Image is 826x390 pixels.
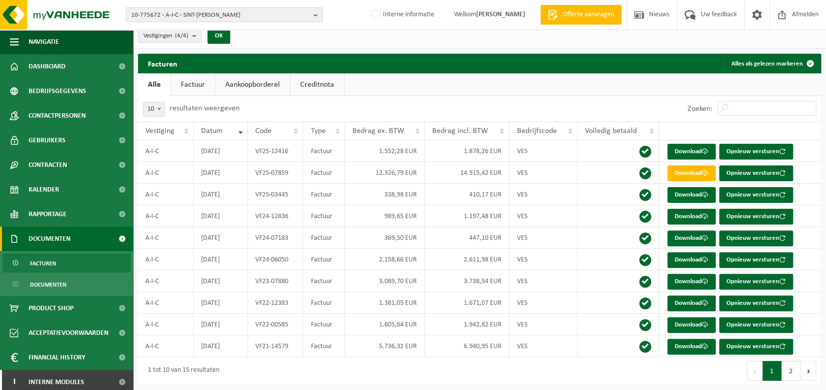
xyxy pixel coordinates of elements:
[345,335,425,357] td: 5.736,32 EUR
[255,127,272,135] span: Code
[345,205,425,227] td: 989,65 EUR
[138,162,194,184] td: A-I-C
[248,292,304,314] td: VF22-12383
[143,102,165,117] span: 10
[29,296,73,321] span: Product Shop
[723,54,820,73] button: Alles als gelezen markeren
[29,79,86,103] span: Bedrijfsgegevens
[345,227,425,249] td: 369,50 EUR
[138,227,194,249] td: A-I-C
[345,292,425,314] td: 1.381,05 EUR
[194,205,248,227] td: [DATE]
[303,184,344,205] td: Factuur
[425,140,509,162] td: 1.878,26 EUR
[540,5,621,25] a: Offerte aanvragen
[2,254,131,272] a: Facturen
[667,252,716,268] a: Download
[476,11,525,18] strong: [PERSON_NAME]
[719,339,793,355] button: Opnieuw versturen
[509,292,577,314] td: VES
[138,335,194,357] td: A-I-C
[2,275,131,293] a: Documenten
[29,227,70,251] span: Documenten
[303,205,344,227] td: Factuur
[138,28,202,43] button: Vestigingen(4/4)
[585,127,637,135] span: Volledig betaald
[248,227,304,249] td: VF24-07183
[509,314,577,335] td: VES
[719,165,793,181] button: Opnieuw versturen
[194,249,248,270] td: [DATE]
[303,292,344,314] td: Factuur
[425,184,509,205] td: 410,17 EUR
[248,335,304,357] td: VF21-14579
[719,252,793,268] button: Opnieuw versturen
[345,249,425,270] td: 2.158,66 EUR
[425,227,509,249] td: 447,10 EUR
[29,153,67,177] span: Contracten
[425,249,509,270] td: 2.611,98 EUR
[194,335,248,357] td: [DATE]
[207,28,230,44] button: OK
[171,73,215,96] a: Factuur
[509,205,577,227] td: VES
[345,140,425,162] td: 1.552,28 EUR
[425,292,509,314] td: 1.671,07 EUR
[138,54,187,73] h2: Facturen
[667,165,716,181] a: Download
[215,73,290,96] a: Aankoopborderel
[194,227,248,249] td: [DATE]
[248,162,304,184] td: VF25-07859
[138,292,194,314] td: A-I-C
[248,184,304,205] td: VF25-03445
[688,105,712,113] label: Zoeken:
[138,140,194,162] td: A-I-C
[194,140,248,162] td: [DATE]
[509,227,577,249] td: VES
[138,73,171,96] a: Alle
[345,270,425,292] td: 3.089,70 EUR
[143,102,164,116] span: 10
[131,8,310,23] span: 10-775672 - A-I-C - SINT-[PERSON_NAME]
[747,361,762,381] button: Previous
[509,162,577,184] td: VES
[248,140,304,162] td: VF25-12416
[303,314,344,335] td: Factuur
[303,335,344,357] td: Factuur
[509,270,577,292] td: VES
[29,54,66,79] span: Dashboard
[29,345,85,370] span: Financial History
[509,184,577,205] td: VES
[667,230,716,246] a: Download
[143,362,219,380] div: 1 tot 10 van 15 resultaten
[667,317,716,333] a: Download
[667,144,716,160] a: Download
[425,205,509,227] td: 1.197,48 EUR
[560,10,617,20] span: Offerte aanvragen
[369,7,434,22] label: Interne informatie
[29,30,59,54] span: Navigatie
[801,361,816,381] button: Next
[782,361,801,381] button: 2
[248,314,304,335] td: VF22-00585
[509,140,577,162] td: VES
[175,32,188,39] count: (4/4)
[248,205,304,227] td: VF24-12836
[138,249,194,270] td: A-I-C
[29,103,86,128] span: Contactpersonen
[29,177,59,202] span: Kalender
[719,295,793,311] button: Opnieuw versturen
[138,314,194,335] td: A-I-C
[719,187,793,203] button: Opnieuw versturen
[194,314,248,335] td: [DATE]
[30,275,67,294] span: Documenten
[425,335,509,357] td: 6.940,95 EUR
[138,205,194,227] td: A-I-C
[29,128,66,153] span: Gebruikers
[303,270,344,292] td: Factuur
[667,339,716,355] a: Download
[303,227,344,249] td: Factuur
[303,140,344,162] td: Factuur
[194,292,248,314] td: [DATE]
[509,335,577,357] td: VES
